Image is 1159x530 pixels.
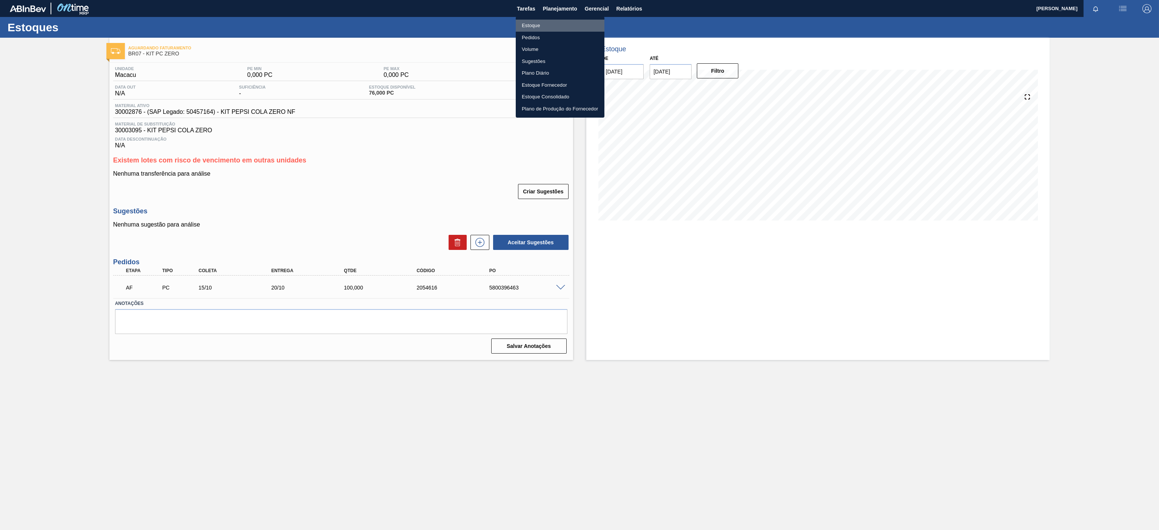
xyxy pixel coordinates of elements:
[516,103,604,115] a: Plano de Produção do Fornecedor
[516,79,604,91] a: Estoque Fornecedor
[516,20,604,32] a: Estoque
[516,43,604,55] a: Volume
[516,67,604,79] a: Plano Diário
[516,32,604,44] a: Pedidos
[516,91,604,103] a: Estoque Consolidado
[516,55,604,67] a: Sugestões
